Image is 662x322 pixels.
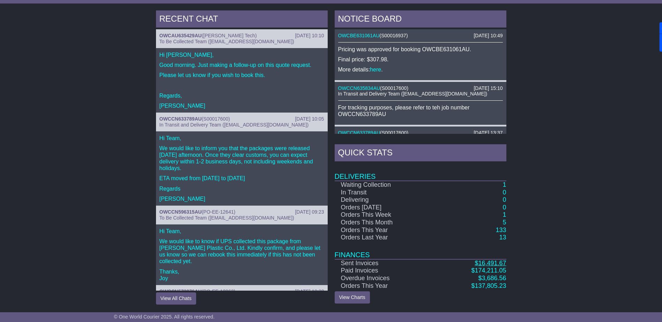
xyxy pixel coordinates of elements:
p: Hi [PERSON_NAME], [159,52,324,58]
a: $3,686.56 [478,275,506,282]
button: View All Chats [156,292,196,305]
td: Orders This Year [335,227,435,234]
div: ( ) [159,209,324,215]
span: S00017600 [203,116,229,122]
td: Sent Invoices [335,259,435,267]
div: Quick Stats [335,144,506,163]
a: OWCCN573276AU [159,289,202,294]
a: OWCCN633789AU [338,130,380,136]
p: We would like to inform you that the packages were released [DATE] afternoon. Once they clear cus... [159,145,324,172]
p: Final price: $307.98. [338,56,503,63]
span: S00016937 [381,33,406,38]
div: [DATE] 09:23 [295,209,324,215]
div: ( ) [159,116,324,122]
p: Thanks, Joy [159,268,324,282]
div: ( ) [159,33,324,39]
div: [DATE] 13:37 [474,130,503,136]
div: ( ) [338,130,503,136]
span: PO-EE-12063 [203,289,234,294]
div: [DATE] 10:10 [295,33,324,39]
span: To Be Collected Team ([EMAIL_ADDRESS][DOMAIN_NAME]) [159,39,294,44]
div: [DATE] 15:10 [474,85,503,91]
span: [PERSON_NAME] Tech [203,33,255,38]
p: For tracking purposes, please refer to teh job number OWCCN633789AU [338,104,503,117]
td: Orders [DATE] [335,204,435,212]
a: $137,805.23 [471,282,506,289]
a: OWCCN635834AU [338,85,380,91]
span: In Transit and Delivery Team ([EMAIL_ADDRESS][DOMAIN_NAME]) [338,91,488,97]
a: 133 [496,227,506,233]
p: Regards [159,185,324,192]
div: [DATE] 10:49 [474,33,503,39]
span: PO-EE-12641 [203,209,234,215]
a: 5 [503,219,506,226]
p: Please let us know if you wish to book this. [159,72,324,78]
a: 13 [499,234,506,241]
p: ETA moved from [DATE] to [DATE] [159,175,324,182]
a: OWCCN633789AU [159,116,202,122]
a: OWCCN596315AU [159,209,202,215]
span: 16,491.67 [478,260,506,267]
div: ( ) [338,33,503,39]
p: Regards, [159,92,324,99]
a: 0 [503,196,506,203]
span: 174,211.05 [475,267,506,274]
p: Hi Team, [159,228,324,235]
p: [PERSON_NAME] [159,195,324,202]
td: Waiting Collection [335,181,435,189]
div: ( ) [159,289,324,294]
div: ( ) [338,85,503,91]
a: OWCBE631061AU [338,33,380,38]
td: Orders This Year [335,282,435,290]
span: To Be Collected Team ([EMAIL_ADDRESS][DOMAIN_NAME]) [159,215,294,221]
a: 0 [503,204,506,211]
span: 3,686.56 [482,275,506,282]
div: NOTICE BOARD [335,10,506,29]
a: $16,491.67 [475,260,506,267]
p: We would like to know if UPS collected this package from [PERSON_NAME] Plastic Co., Ltd. Kindly c... [159,238,324,265]
td: Orders This Week [335,211,435,219]
td: Orders This Month [335,219,435,227]
td: In Transit [335,189,435,197]
td: Orders Last Year [335,234,435,242]
span: © One World Courier 2025. All rights reserved. [114,314,215,320]
span: S00017600 [382,85,407,91]
a: 1 [503,181,506,188]
td: Overdue Invoices [335,275,435,282]
a: here [370,67,381,72]
td: Delivering [335,196,435,204]
span: S00017600 [382,130,407,136]
a: 1 [503,211,506,218]
a: OWCAU635429AU [159,33,202,38]
p: Good morning. Just making a follow-up on this quote request. [159,62,324,68]
a: $174,211.05 [471,267,506,274]
div: RECENT CHAT [156,10,328,29]
td: Deliveries [335,163,506,181]
p: Pricing was approved for booking OWCBE631061AU. [338,46,503,53]
a: View Charts [335,291,370,304]
a: 0 [503,189,506,196]
p: More details: . [338,66,503,73]
span: 137,805.23 [475,282,506,289]
p: [PERSON_NAME] [159,102,324,109]
span: In Transit and Delivery Team ([EMAIL_ADDRESS][DOMAIN_NAME]) [159,122,309,128]
div: [DATE] 10:05 [295,116,324,122]
td: Finances [335,242,506,259]
div: [DATE] 10:32 [295,289,324,294]
p: Hi Team, [159,135,324,141]
td: Paid Invoices [335,267,435,275]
